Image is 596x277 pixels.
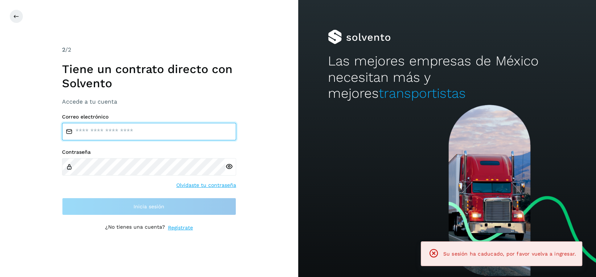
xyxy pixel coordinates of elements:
[105,224,165,232] p: ¿No tienes una cuenta?
[62,198,236,215] button: Inicia sesión
[62,114,236,120] label: Correo electrónico
[176,181,236,189] a: Olvidaste tu contraseña
[328,53,566,101] h2: Las mejores empresas de México necesitan más y mejores
[62,45,236,54] div: /2
[62,98,236,105] h3: Accede a tu cuenta
[62,46,65,53] span: 2
[379,85,466,101] span: transportistas
[62,149,236,155] label: Contraseña
[133,204,164,209] span: Inicia sesión
[443,251,576,257] span: Su sesión ha caducado, por favor vuelva a ingresar.
[62,62,236,90] h1: Tiene un contrato directo con Solvento
[168,224,193,232] a: Regístrate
